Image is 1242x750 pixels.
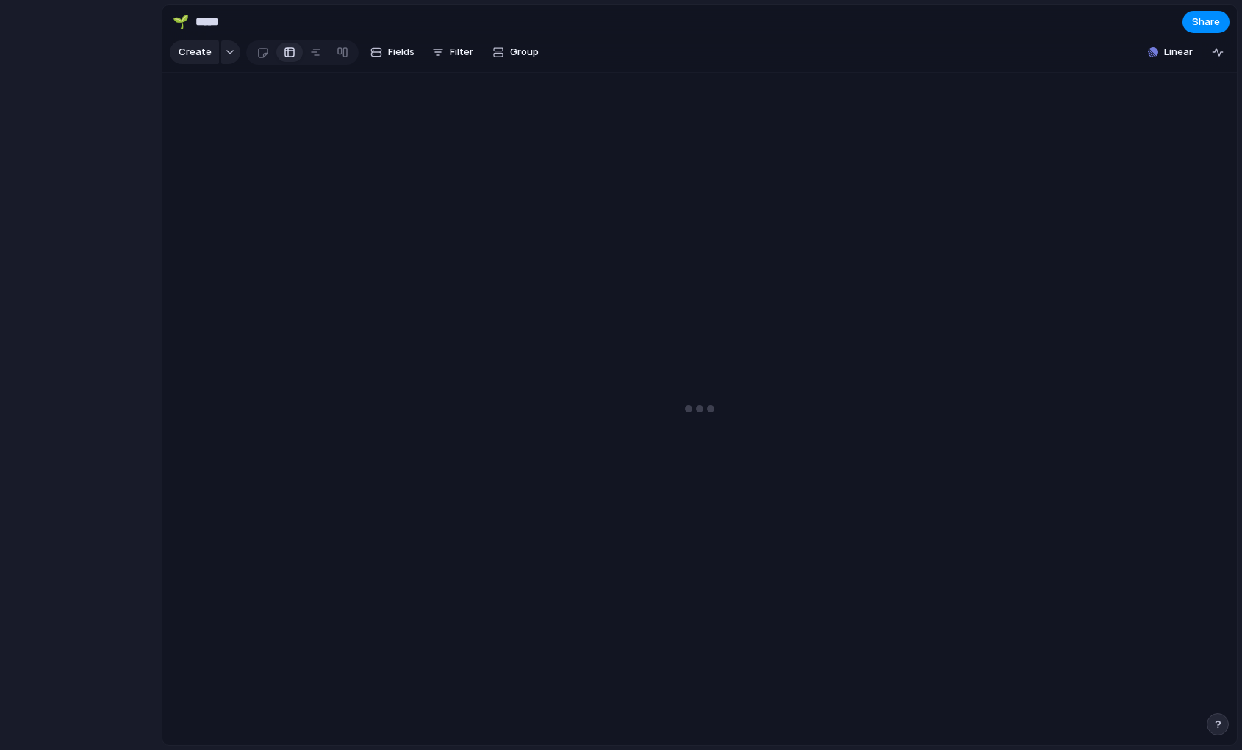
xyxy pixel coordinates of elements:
[1182,11,1230,33] button: Share
[173,12,189,32] div: 🌱
[169,10,193,34] button: 🌱
[1142,41,1199,63] button: Linear
[510,45,539,60] span: Group
[485,40,546,64] button: Group
[388,45,414,60] span: Fields
[1192,15,1220,29] span: Share
[170,40,219,64] button: Create
[1164,45,1193,60] span: Linear
[179,45,212,60] span: Create
[450,45,473,60] span: Filter
[365,40,420,64] button: Fields
[426,40,479,64] button: Filter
